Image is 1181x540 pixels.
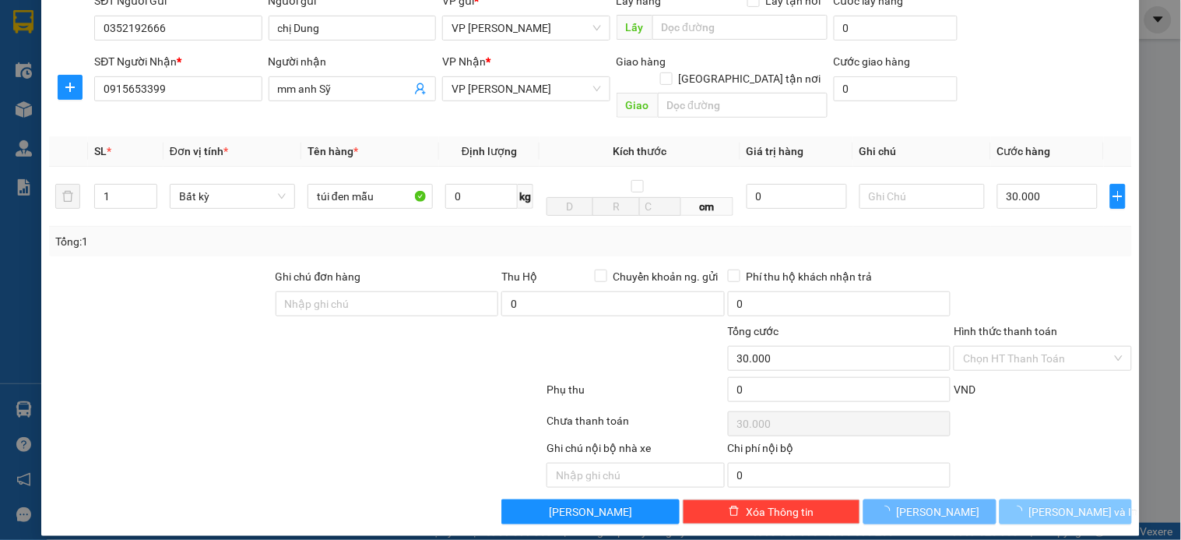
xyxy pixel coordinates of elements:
span: Giao [617,93,658,118]
span: plus [1111,190,1125,203]
span: Tổng cước [728,325,779,337]
label: Hình thức thanh toán [954,325,1057,337]
button: deleteXóa Thông tin [683,499,860,524]
span: kg [518,184,533,209]
div: SĐT Người Nhận [94,53,262,70]
input: Cước lấy hàng [834,16,958,41]
strong: 02033 616 626 - [156,73,237,86]
span: plus [58,81,82,94]
input: D [547,197,593,216]
div: Tổng: 1 [55,233,457,250]
span: Giao hàng [617,55,666,68]
button: [PERSON_NAME] [863,499,996,524]
span: user-add [414,83,427,95]
label: Ghi chú đơn hàng [276,270,361,283]
span: Cước hàng [997,145,1051,157]
button: plus [1110,184,1126,209]
button: plus [58,75,83,100]
input: C [639,197,681,216]
button: [PERSON_NAME] [501,499,679,524]
span: VP Hạ Long [452,16,600,40]
strong: 024 3236 3236 - [44,28,247,55]
span: [PERSON_NAME] [897,503,980,521]
span: [PERSON_NAME] [549,503,632,521]
input: 0 [747,184,847,209]
input: Nhập ghi chú [547,463,724,488]
span: Thu Hộ [501,270,537,283]
input: Dọc đường [652,15,828,40]
div: Chi phí nội bộ [728,439,951,463]
label: Cước giao hàng [834,55,911,68]
span: VP Dương Đình Nghệ [452,77,600,101]
input: VD: Bàn, Ghế [308,184,433,209]
input: Cước giao hàng [834,76,958,101]
input: Ghi chú đơn hàng [276,291,499,316]
input: Ghi Chú [859,184,985,209]
span: Gửi hàng Lào Cai/Sapa: [47,104,245,132]
img: logo [10,87,42,164]
span: Giá trị hàng [747,145,804,157]
strong: 0886 027 027 [132,87,201,101]
span: Định lượng [462,145,517,157]
div: Chưa thanh toán [545,412,726,439]
span: VND [954,383,975,396]
strong: 0888 827 827 - 0848 827 827 [126,42,249,69]
span: Gửi hàng [GEOGRAPHIC_DATA]: Hotline: [44,28,249,69]
strong: Công ty TNHH Phúc Xuyên [59,8,234,24]
span: delete [729,506,740,518]
span: Lấy [617,15,652,40]
span: Xóa Thông tin [746,503,814,521]
span: Đơn vị tính [170,145,228,157]
span: Bất kỳ [179,185,286,208]
span: loading [1012,506,1029,517]
span: SL [94,145,107,157]
button: delete [55,184,80,209]
span: Chuyển khoản ng. gửi [607,268,725,285]
span: [PERSON_NAME] và In [1029,503,1138,521]
span: Tên hàng [308,145,358,157]
span: Phí thu hộ khách nhận trả [740,268,879,285]
input: R [592,197,639,216]
span: VP Nhận [442,55,486,68]
strong: 0963 662 662 - 0898 662 662 [112,104,245,132]
div: Ghi chú nội bộ nhà xe [547,439,724,463]
span: Gửi hàng Hạ Long: Hotline: [55,73,237,101]
span: [GEOGRAPHIC_DATA] tận nơi [673,70,828,87]
div: Phụ thu [545,381,726,408]
span: loading [880,506,897,517]
input: Dọc đường [658,93,828,118]
span: Kích thước [613,145,666,157]
th: Ghi chú [853,136,991,167]
div: Người nhận [269,53,436,70]
span: cm [681,197,733,216]
button: [PERSON_NAME] và In [1000,499,1132,524]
